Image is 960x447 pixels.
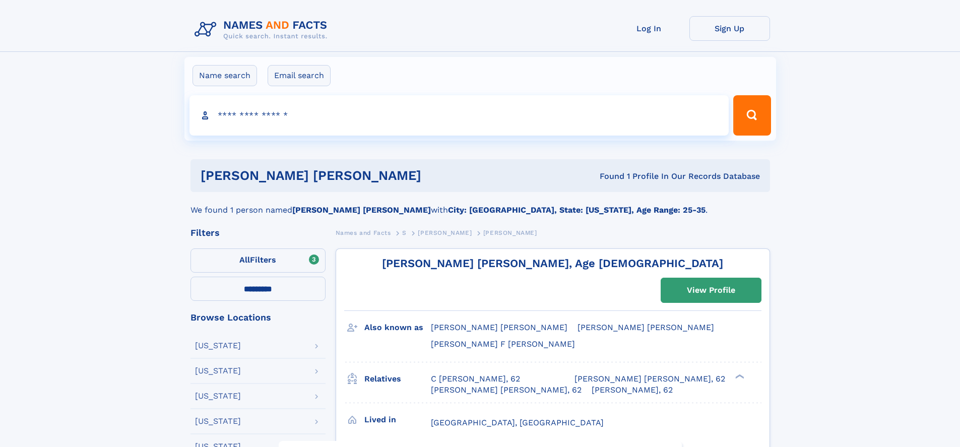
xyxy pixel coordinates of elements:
[195,392,241,400] div: [US_STATE]
[336,226,391,239] a: Names and Facts
[190,192,770,216] div: We found 1 person named with .
[418,229,472,236] span: [PERSON_NAME]
[661,278,761,302] a: View Profile
[574,373,725,385] a: [PERSON_NAME] [PERSON_NAME], 62
[609,16,689,41] a: Log In
[402,229,407,236] span: S
[733,373,745,379] div: ❯
[592,385,673,396] a: [PERSON_NAME], 62
[687,279,735,302] div: View Profile
[402,226,407,239] a: S
[190,248,326,273] label: Filters
[190,16,336,43] img: Logo Names and Facts
[364,319,431,336] h3: Also known as
[190,228,326,237] div: Filters
[364,370,431,388] h3: Relatives
[382,257,723,270] a: [PERSON_NAME] [PERSON_NAME], Age [DEMOGRAPHIC_DATA]
[578,323,714,332] span: [PERSON_NAME] [PERSON_NAME]
[195,342,241,350] div: [US_STATE]
[195,417,241,425] div: [US_STATE]
[418,226,472,239] a: [PERSON_NAME]
[190,313,326,322] div: Browse Locations
[431,373,520,385] a: C [PERSON_NAME], 62
[364,411,431,428] h3: Lived in
[431,418,604,427] span: [GEOGRAPHIC_DATA], [GEOGRAPHIC_DATA]
[689,16,770,41] a: Sign Up
[292,205,431,215] b: [PERSON_NAME] [PERSON_NAME]
[239,255,250,265] span: All
[483,229,537,236] span: [PERSON_NAME]
[733,95,771,136] button: Search Button
[195,367,241,375] div: [US_STATE]
[193,65,257,86] label: Name search
[268,65,331,86] label: Email search
[431,385,582,396] a: [PERSON_NAME] [PERSON_NAME], 62
[431,339,575,349] span: [PERSON_NAME] F [PERSON_NAME]
[431,323,567,332] span: [PERSON_NAME] [PERSON_NAME]
[189,95,729,136] input: search input
[448,205,706,215] b: City: [GEOGRAPHIC_DATA], State: [US_STATE], Age Range: 25-35
[510,171,760,182] div: Found 1 Profile In Our Records Database
[201,169,510,182] h1: [PERSON_NAME] [PERSON_NAME]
